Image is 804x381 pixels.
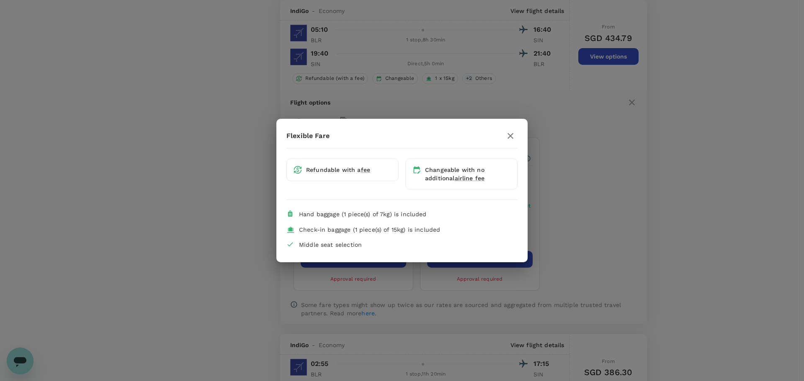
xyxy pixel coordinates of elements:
span: airline fee [455,175,485,182]
p: Flexible Fare [286,131,330,141]
span: Check-in baggage (1 piece(s) of 15kg) is included [299,226,440,233]
span: Middle seat selection [299,241,362,248]
div: Refundable with a [306,166,370,174]
span: Hand baggage (1 piece(s) of 7kg) is included [299,211,427,217]
span: fee [361,166,370,173]
div: Changeable with no additional [425,166,510,182]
